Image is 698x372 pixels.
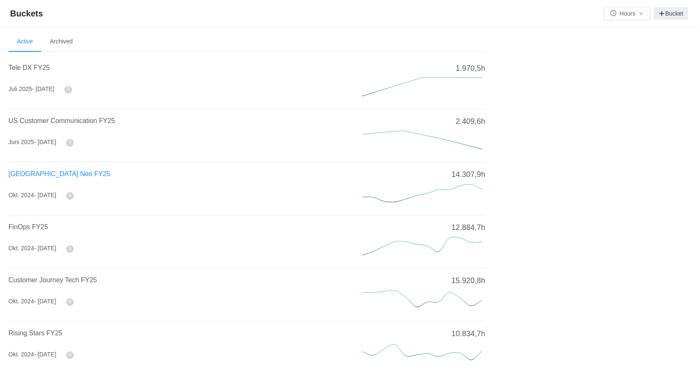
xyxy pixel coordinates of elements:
li: Archived [41,32,81,52]
a: US Customer Communication FY25 [8,117,115,124]
i: icon: user [66,87,70,91]
span: 10.834,7h [452,328,485,340]
i: icon: user [68,193,72,198]
div: Okt. 2024 [8,244,56,253]
span: - [DATE] [34,351,56,358]
span: - [DATE] [34,245,56,252]
a: Customer Journey Tech FY25 [8,276,97,284]
div: Okt. 2024 [8,297,56,306]
button: icon: clock-circleHoursicon: down [604,7,650,20]
span: - [DATE] [34,139,56,145]
a: FinOps FY25 [8,223,48,230]
i: icon: user [68,353,72,357]
span: Buckets [10,7,48,20]
a: [GEOGRAPHIC_DATA] Neo FY25 [8,170,110,177]
span: 1.970,5h [456,63,485,74]
a: Rising Stars FY25 [8,329,62,337]
span: - [DATE] [34,298,56,305]
div: Okt. 2024 [8,191,56,200]
li: Active [8,32,41,52]
div: Juli 2025 [8,85,54,94]
span: 2.409,6h [456,116,485,127]
a: Tele DX FY25 [8,64,50,71]
i: icon: user [68,140,72,145]
a: Bucket [654,7,688,20]
div: Juni 2025 [8,138,56,147]
span: 12.884,7h [452,222,485,233]
span: - [DATE] [32,86,54,92]
div: Okt. 2024 [8,350,56,359]
span: - [DATE] [34,192,56,198]
i: icon: user [68,300,72,304]
span: 15.920,8h [452,275,485,286]
i: icon: user [68,246,72,251]
span: 14.307,9h [452,169,485,180]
